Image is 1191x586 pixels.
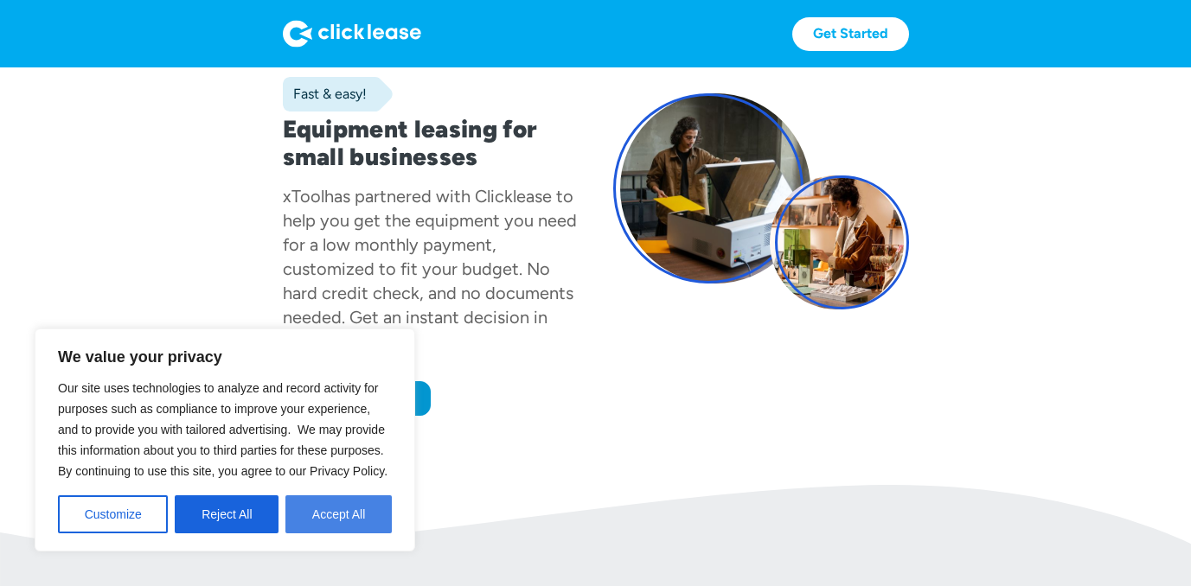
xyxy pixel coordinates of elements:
[58,381,387,478] span: Our site uses technologies to analyze and record activity for purposes such as compliance to impr...
[58,495,168,533] button: Customize
[35,328,415,551] div: We value your privacy
[792,17,909,51] a: Get Started
[283,186,577,352] div: has partnered with Clicklease to help you get the equipment you need for a low monthly payment, c...
[283,20,421,48] img: Logo
[283,115,579,170] h1: Equipment leasing for small businesses
[175,495,279,533] button: Reject All
[58,347,392,367] p: We value your privacy
[283,186,324,207] div: xTool
[283,86,367,103] div: Fast & easy!
[285,495,392,533] button: Accept All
